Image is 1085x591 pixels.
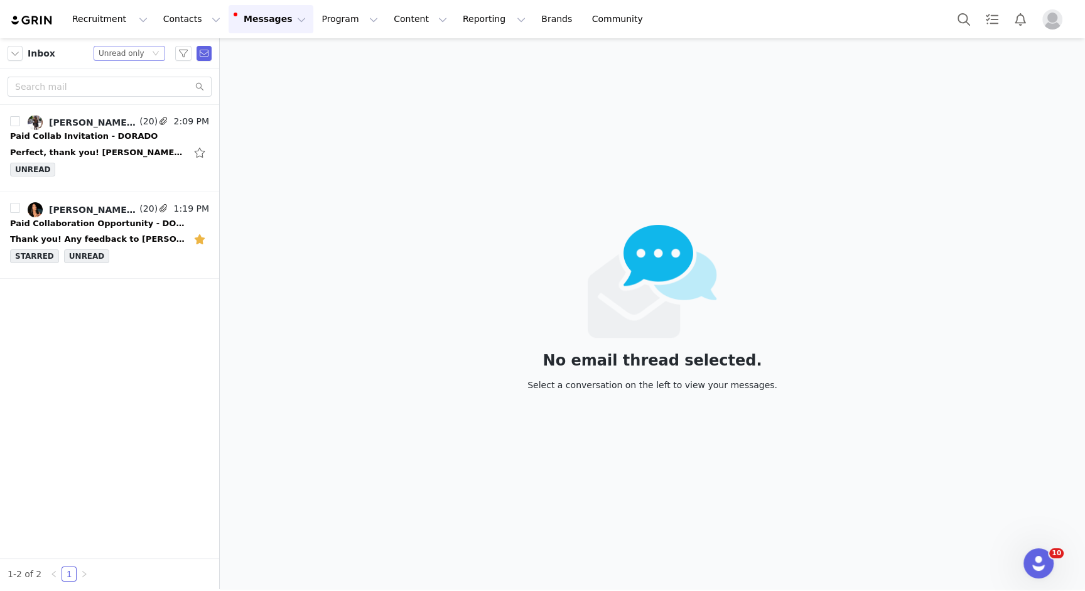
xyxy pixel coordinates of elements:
img: cedff890-1e34-47ae-ab66-2f2a6f4c28f0.jpg [28,202,43,217]
img: grin logo [10,14,54,26]
div: Thank you! Any feedback to Elsy's video? On Wed, Oct 1, 2025 at 10:17 AM DORADO | Partners <partn... [10,233,186,246]
button: Reporting [455,5,533,33]
a: [PERSON_NAME], DORADO | Partners [28,202,137,217]
li: 1 [62,567,77,582]
span: UNREAD [64,249,109,263]
div: Paid Collaboration Opportunity - DORADO [10,217,186,230]
div: Unread only [99,46,144,60]
span: (20) [137,202,158,215]
i: icon: right [80,570,88,578]
img: placeholder-profile.jpg [1042,9,1062,30]
button: Profile [1035,9,1075,30]
span: UNREAD [10,163,55,176]
span: Inbox [28,47,55,60]
div: Perfect, thank you! Kamie OConnor | Talent Manager at Jabberhaus www.jabberhaus.com | @jabberhaus... [10,146,186,159]
button: Program [314,5,386,33]
a: [PERSON_NAME], [PERSON_NAME], DORADO | Partners [28,115,137,130]
div: Select a conversation on the left to view your messages. [527,378,777,392]
i: icon: left [50,570,58,578]
a: 1 [62,567,76,581]
a: Brands [534,5,583,33]
button: Notifications [1007,5,1034,33]
img: 2aa2d9ba-34da-4d08-800e-04d602658432.jpg [28,115,43,130]
div: Paid Collab Invitation - DORADO [10,130,158,143]
div: [PERSON_NAME], DORADO | Partners [49,205,137,215]
iframe: Intercom live chat [1023,548,1054,578]
span: Send Email [197,46,212,61]
span: (20) [137,115,158,128]
img: emails-empty2x.png [588,225,718,338]
span: STARRED [10,249,59,263]
button: Content [386,5,455,33]
input: Search mail [8,77,212,97]
i: icon: down [152,50,159,58]
a: Community [585,5,656,33]
li: Previous Page [46,567,62,582]
button: Messages [229,5,313,33]
a: Tasks [978,5,1006,33]
span: 10 [1049,548,1064,558]
li: Next Page [77,567,92,582]
button: Recruitment [65,5,155,33]
button: Search [950,5,978,33]
div: [PERSON_NAME], [PERSON_NAME], DORADO | Partners [49,117,137,127]
div: No email thread selected. [527,354,777,367]
li: 1-2 of 2 [8,567,41,582]
button: Contacts [156,5,228,33]
i: icon: search [195,82,204,91]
